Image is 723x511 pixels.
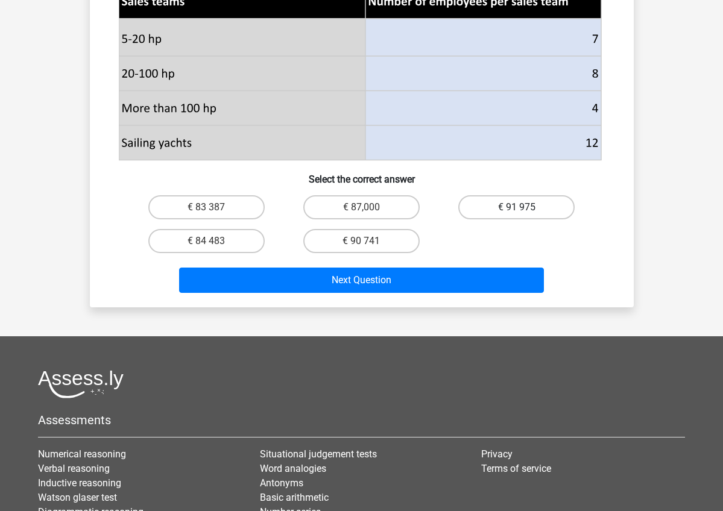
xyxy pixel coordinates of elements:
h5: Assessments [38,413,685,427]
a: Inductive reasoning [38,477,121,489]
a: Basic arithmetic [260,492,329,503]
label: € 91 975 [458,195,575,219]
a: Watson glaser test [38,492,117,503]
a: Situational judgement tests [260,448,377,460]
a: Verbal reasoning [38,463,110,474]
a: Privacy [481,448,513,460]
label: € 87,000 [303,195,420,219]
label: € 84 483 [148,229,265,253]
h6: Select the correct answer [109,164,614,185]
button: Next Question [179,268,544,293]
a: Terms of service [481,463,551,474]
label: € 83 387 [148,195,265,219]
a: Numerical reasoning [38,448,126,460]
a: Word analogies [260,463,326,474]
img: Assessly logo [38,370,124,398]
a: Antonyms [260,477,303,489]
label: € 90 741 [303,229,420,253]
